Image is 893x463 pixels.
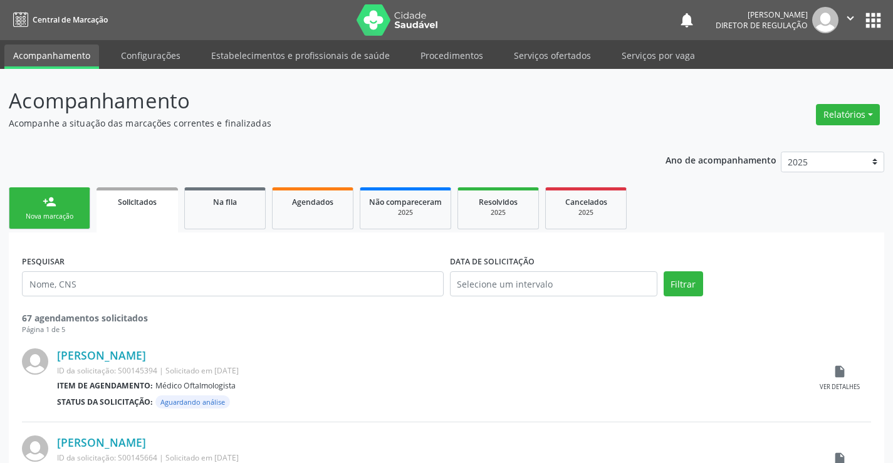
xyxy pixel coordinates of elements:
a: Acompanhamento [4,44,99,69]
span: Solicitado em [DATE] [165,365,239,376]
b: Status da solicitação: [57,397,153,407]
p: Acompanhamento [9,85,622,117]
div: person_add [43,195,56,209]
i: insert_drive_file [833,365,847,378]
a: [PERSON_NAME] [57,435,146,449]
b: Item de agendamento: [57,380,153,391]
button:  [838,7,862,33]
p: Acompanhe a situação das marcações correntes e finalizadas [9,117,622,130]
span: Agendados [292,197,333,207]
div: [PERSON_NAME] [716,9,808,20]
img: img [22,435,48,462]
span: ID da solicitação: S00145394 | [57,365,164,376]
a: Serviços ofertados [505,44,600,66]
img: img [812,7,838,33]
button: Relatórios [816,104,880,125]
a: Configurações [112,44,189,66]
div: 2025 [369,208,442,217]
a: Procedimentos [412,44,492,66]
input: Nome, CNS [22,271,444,296]
label: DATA DE SOLICITAÇÃO [450,252,535,271]
i:  [843,11,857,25]
span: Não compareceram [369,197,442,207]
span: Solicitado em [DATE] [165,452,239,463]
span: Diretor de regulação [716,20,808,31]
div: 2025 [555,208,617,217]
a: Estabelecimentos e profissionais de saúde [202,44,399,66]
button: notifications [678,11,696,29]
button: Filtrar [664,271,703,296]
p: Ano de acompanhamento [666,152,776,167]
img: img [22,348,48,375]
span: Médico Oftalmologista [155,380,236,391]
div: Ver detalhes [820,383,860,392]
span: Cancelados [565,197,607,207]
a: [PERSON_NAME] [57,348,146,362]
div: Página 1 de 5 [22,325,871,335]
input: Selecione um intervalo [450,271,657,296]
span: Aguardando análise [155,395,230,408]
div: 2025 [467,208,530,217]
span: Central de Marcação [33,14,108,25]
span: Resolvidos [479,197,518,207]
strong: 67 agendamentos solicitados [22,312,148,324]
a: Serviços por vaga [613,44,704,66]
span: ID da solicitação: S00145664 | [57,452,164,463]
button: apps [862,9,884,31]
a: Central de Marcação [9,9,108,30]
label: PESQUISAR [22,252,65,271]
div: Nova marcação [18,212,81,221]
span: Solicitados [118,197,157,207]
span: Na fila [213,197,237,207]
